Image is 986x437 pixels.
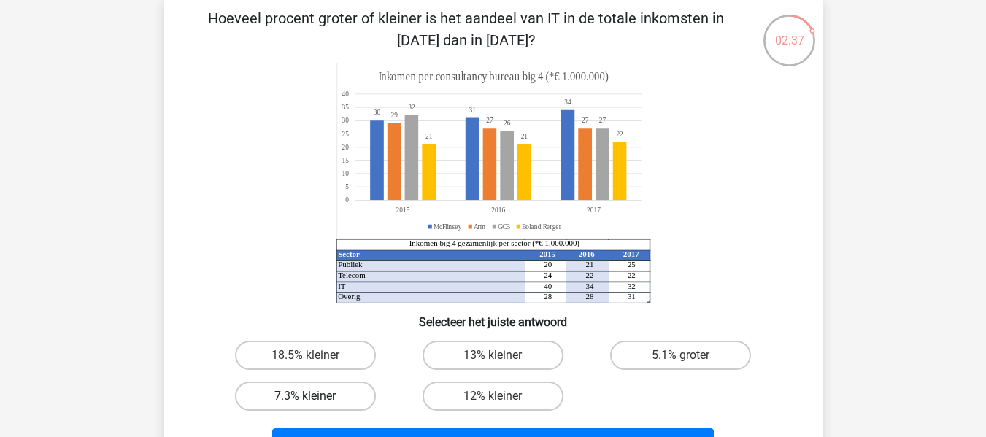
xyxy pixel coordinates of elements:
tspan: 2016 [578,250,594,258]
div: 02:37 [762,13,817,50]
tspan: 2017 [623,250,639,258]
tspan: 2121 [425,132,527,141]
tspan: Overig [338,292,361,301]
tspan: 25 [342,129,349,138]
tspan: 26 [503,119,510,128]
tspan: Inkomen big 4 gezamenlijk per sector (*€ 1.000.000) [409,239,579,248]
tspan: 28 [585,292,593,301]
tspan: 15 [342,156,349,165]
tspan: 32 [627,282,635,290]
tspan: 31 [627,292,635,301]
tspan: 28 [544,292,552,301]
tspan: 27 [598,116,606,125]
tspan: 31 [469,106,476,115]
tspan: 20 [342,142,349,151]
tspan: 25 [627,260,635,268]
tspan: IT [338,282,346,290]
label: 5.1% groter [610,341,751,370]
tspan: 40 [342,90,349,98]
tspan: Boland Rerger [522,222,562,231]
tspan: 5 [345,182,349,191]
tspan: 40 [544,282,552,290]
tspan: 24 [544,271,552,279]
tspan: 30 [342,116,349,125]
tspan: 2727 [486,116,588,125]
tspan: 0 [345,196,349,204]
tspan: Sector [338,250,360,258]
label: 12% kleiner [423,382,563,411]
tspan: Inkomen per consultancy bureau big 4 (*€ 1.000.000) [378,70,608,84]
tspan: 34 [564,98,571,107]
label: 18.5% kleiner [235,341,376,370]
label: 7.3% kleiner [235,382,376,411]
tspan: 30 [373,108,380,117]
tspan: Publiek [338,260,363,268]
tspan: 20 [544,260,552,268]
tspan: Arm [474,222,485,231]
label: 13% kleiner [423,341,563,370]
tspan: 29 [390,111,397,120]
h6: Selecteer het juiste antwoord [188,303,799,329]
tspan: 10 [342,169,349,178]
tspan: Telecom [338,271,366,279]
tspan: 21 [585,260,593,268]
p: Hoeveel procent groter of kleiner is het aandeel van IT in de totale inkomsten in [DATE] dan in [... [188,7,744,51]
tspan: McFlinsey [434,222,462,231]
tspan: GCB [498,222,511,231]
tspan: 22 [616,129,623,138]
tspan: 201520162017 [396,206,600,214]
tspan: 34 [585,282,593,290]
tspan: 32 [408,103,415,112]
tspan: 35 [342,103,349,112]
tspan: 2015 [539,250,555,258]
tspan: 22 [627,271,635,279]
tspan: 22 [585,271,593,279]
